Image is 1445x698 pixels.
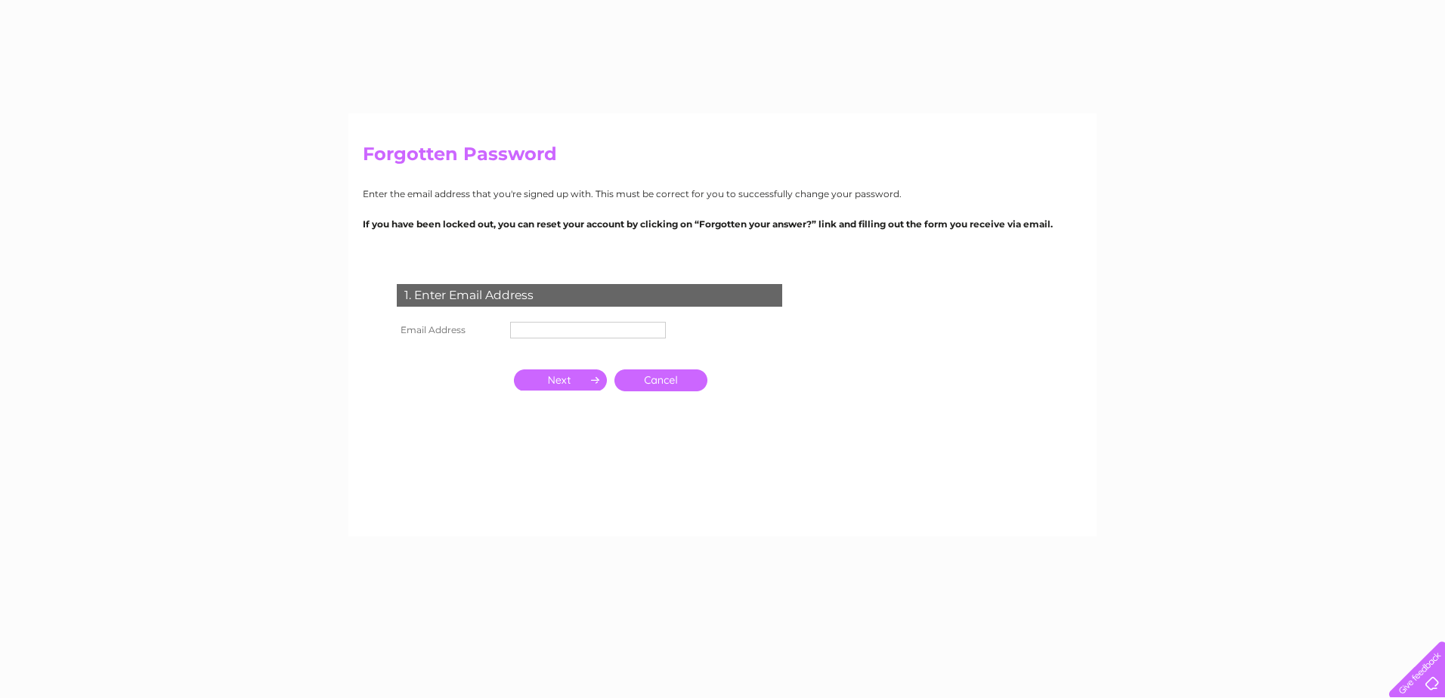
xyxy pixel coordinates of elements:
[363,144,1082,172] h2: Forgotten Password
[393,318,506,342] th: Email Address
[363,187,1082,201] p: Enter the email address that you're signed up with. This must be correct for you to successfully ...
[614,369,707,391] a: Cancel
[363,217,1082,231] p: If you have been locked out, you can reset your account by clicking on “Forgotten your answer?” l...
[397,284,782,307] div: 1. Enter Email Address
